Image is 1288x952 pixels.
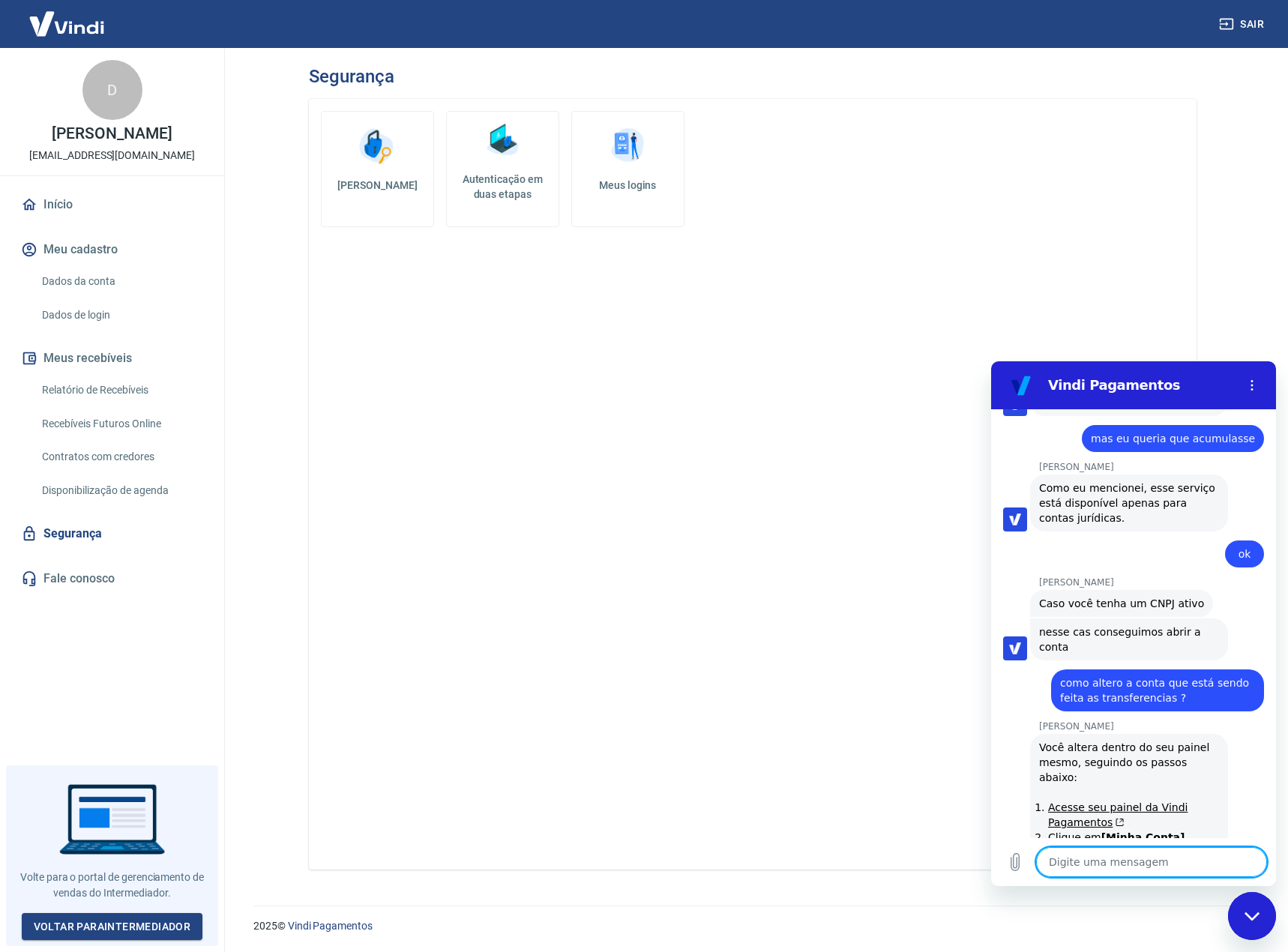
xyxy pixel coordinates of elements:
[121,457,133,466] svg: (abre em uma nova aba)
[36,409,206,439] a: Recebíveis Futuros Online
[9,486,39,516] button: Carregar arquivo
[605,124,650,169] img: Meus logins
[52,126,172,142] p: [PERSON_NAME]
[18,1,115,46] img: Vindi
[334,178,421,193] h5: [PERSON_NAME]
[355,124,400,169] img: Alterar senha
[991,361,1276,886] iframe: Janela de mensagens
[18,188,206,221] a: Início
[110,470,194,482] strong: [Minha Conta]
[1228,892,1276,940] iframe: Botão para abrir a janela de mensagens, conversa em andamento
[36,442,206,472] a: Contratos com credores
[82,60,142,120] div: D
[57,469,228,483] li: Clique em
[18,233,206,266] button: Meu cadastro
[18,517,206,550] a: Segurança
[48,379,228,528] div: Você altera dentro do seu painel mesmo, seguindo os passos abaixo:
[18,562,206,595] a: Fale conosco
[253,918,1252,934] p: 2025 ©
[446,111,559,227] a: Autenticação em duas etapas
[36,475,206,506] a: Disponibilização de agenda
[36,300,206,331] a: Dados de login
[1216,10,1270,38] button: Sair
[57,440,196,467] a: Acesse seu painel da Vindi Pagamentos(abre em uma nova aba)
[571,111,684,227] a: Meus logins
[29,148,195,163] p: [EMAIL_ADDRESS][DOMAIN_NAME]
[22,913,203,941] a: Voltar paraIntermediador
[480,118,525,163] img: Autenticação em duas etapas
[36,375,206,406] a: Relatório de Recebíveis
[288,920,373,932] a: Vindi Pagamentos
[453,172,553,202] h5: Autenticação em duas etapas
[321,111,434,227] a: [PERSON_NAME]
[36,266,206,297] a: Dados da conta
[309,66,394,87] h3: Segurança
[18,342,206,375] button: Meus recebíveis
[584,178,672,193] h5: Meus logins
